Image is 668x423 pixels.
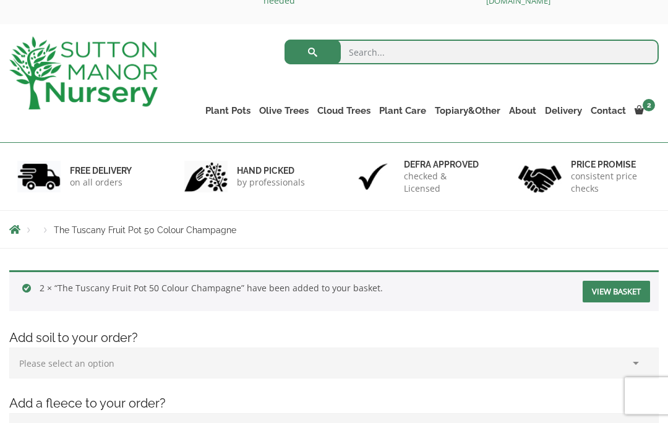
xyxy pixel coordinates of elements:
a: About [505,102,541,119]
span: The Tuscany Fruit Pot 50 Colour Champagne [54,225,236,235]
a: Delivery [541,102,586,119]
img: logo [9,36,158,109]
a: Plant Pots [201,102,255,119]
a: View basket [583,281,650,302]
div: 2 × “The Tuscany Fruit Pot 50 Colour Champagne” have been added to your basket. [9,270,659,311]
a: Olive Trees [255,102,313,119]
img: 1.jpg [17,161,61,192]
a: Contact [586,102,630,119]
h6: FREE DELIVERY [70,165,132,176]
h6: Price promise [571,159,651,170]
nav: Breadcrumbs [9,224,659,234]
img: 3.jpg [351,161,395,192]
img: 2.jpg [184,161,228,192]
p: checked & Licensed [404,170,484,195]
p: on all orders [70,176,132,189]
h6: hand picked [237,165,305,176]
input: Search... [285,40,659,64]
a: 2 [630,102,659,119]
p: consistent price checks [571,170,651,195]
a: Topiary&Other [430,102,505,119]
img: 4.jpg [518,158,562,195]
p: by professionals [237,176,305,189]
span: 2 [643,99,655,111]
h6: Defra approved [404,159,484,170]
a: Plant Care [375,102,430,119]
a: Cloud Trees [313,102,375,119]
